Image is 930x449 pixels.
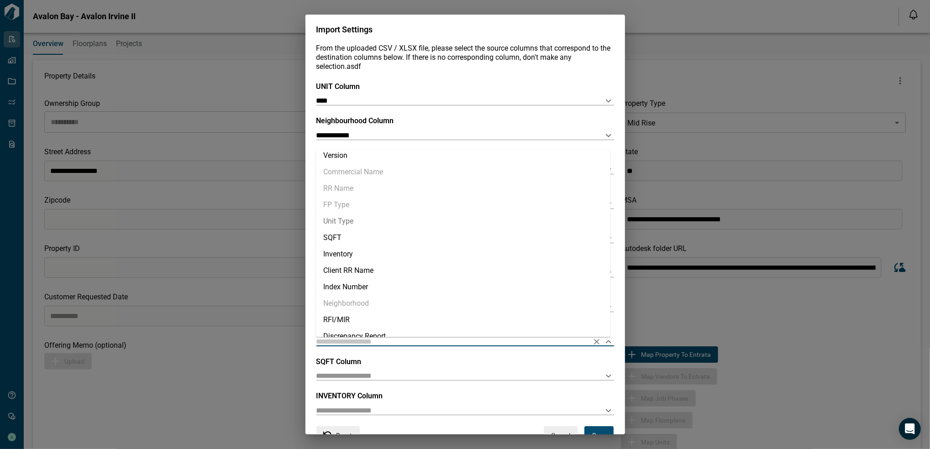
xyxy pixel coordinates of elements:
button: Open [602,404,615,417]
li: Unit Type [316,213,610,230]
span: SQFT Column [316,357,362,366]
button: Reset [316,426,360,444]
li: Index Number [316,279,610,295]
span: Neighbourhood Column [316,116,394,125]
li: SQFT [316,230,610,246]
button: Open [602,94,615,107]
button: Close [602,335,615,348]
span: UNIT Column [316,82,360,91]
button: Open [602,370,615,382]
span: Import Settings [316,25,373,34]
span: From the uploaded CSV / XLSX file, please select the source columns that correspond to the destin... [316,44,611,71]
span: INVENTORY Column [316,392,383,400]
button: Save [584,426,614,444]
button: Open [602,129,615,142]
li: Client RR Name [316,262,610,279]
li: Version [316,147,610,164]
button: Cancel [544,426,578,444]
li: RFI/MIR [316,312,610,328]
li: Inventory [316,246,610,262]
li: Discrepancy Report [316,328,610,345]
button: Clear [590,335,603,348]
div: Open Intercom Messenger [899,418,921,440]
